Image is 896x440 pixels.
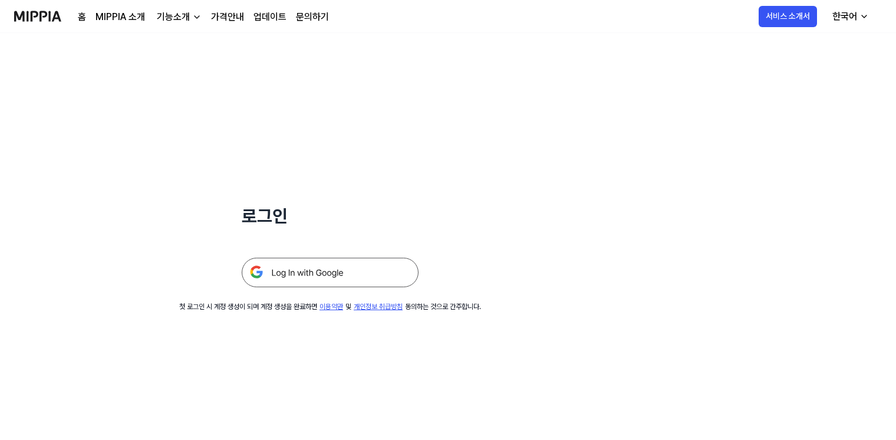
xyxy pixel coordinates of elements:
[354,303,403,311] a: 개인정보 취급방침
[242,203,419,229] h1: 로그인
[253,10,286,24] a: 업데이트
[179,301,481,312] div: 첫 로그인 시 계정 생성이 되며 계정 생성을 완료하면 및 동의하는 것으로 간주합니다.
[192,12,202,22] img: down
[211,10,244,24] a: 가격안내
[296,10,329,24] a: 문의하기
[95,10,145,24] a: MIPPIA 소개
[319,303,343,311] a: 이용약관
[154,10,202,24] button: 기능소개
[154,10,192,24] div: 기능소개
[830,9,859,24] div: 한국어
[823,5,876,28] button: 한국어
[78,10,86,24] a: 홈
[759,6,817,27] button: 서비스 소개서
[242,258,419,287] img: 구글 로그인 버튼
